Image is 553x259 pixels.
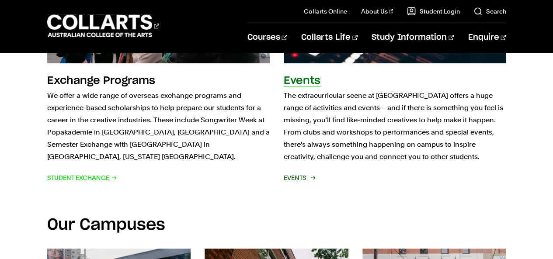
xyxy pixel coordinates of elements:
h2: Events [284,76,320,86]
a: Search [473,7,506,16]
span: Events [284,172,314,184]
p: The extracurricular scene at [GEOGRAPHIC_DATA] offers a huge range of activities and events – and... [284,90,506,163]
span: Student Exchange [47,172,117,184]
a: Enquire [468,23,506,52]
a: Study Information [372,23,454,52]
a: Courses [247,23,287,52]
a: Collarts Life [301,23,358,52]
a: About Us [361,7,393,16]
a: Collarts Online [304,7,347,16]
p: We offer a wide range of overseas exchange programs and experience-based scholarships to help pre... [47,90,270,163]
div: Go to homepage [47,14,159,38]
a: Student Login [407,7,459,16]
h2: Exchange Programs [47,76,155,86]
h2: Our Campuses [47,215,506,235]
